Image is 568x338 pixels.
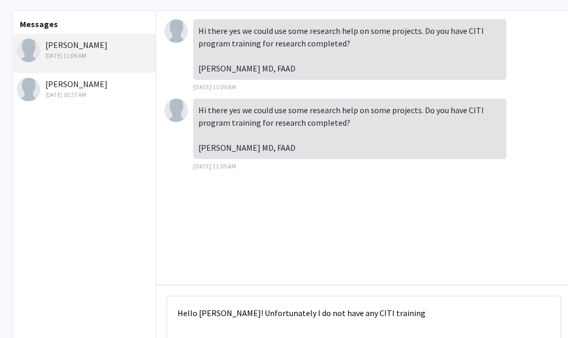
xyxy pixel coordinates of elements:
iframe: Chat [8,291,44,330]
div: [DATE] 11:09 AM [17,51,153,61]
img: Geoffrey Potts [17,39,40,62]
img: Geoffrey Potts [164,99,188,122]
div: Hi there yes we could use some research help on some projects. Do you have CITI program training ... [193,19,506,80]
b: Messages [20,19,58,29]
div: [DATE] 10:27 AM [17,90,153,100]
span: [DATE] 11:09 AM [193,83,236,91]
div: Hi there yes we could use some research help on some projects. Do you have CITI program training ... [193,99,506,159]
img: Geoffrey Potts [164,19,188,43]
img: Kang Chen [17,78,40,101]
div: [PERSON_NAME] [17,78,153,100]
div: [PERSON_NAME] [17,39,153,61]
span: [DATE] 11:09 AM [193,162,236,170]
